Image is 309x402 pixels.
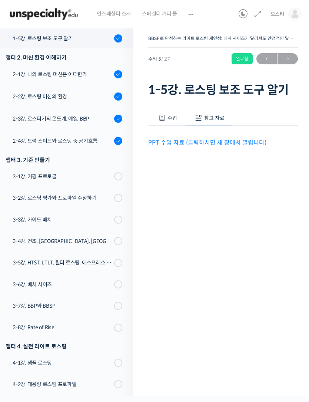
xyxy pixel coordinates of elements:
[114,246,123,251] span: 설정
[13,323,112,331] div: 3-8강. Rate of Rise
[49,234,96,253] a: 대화
[13,280,112,288] div: 3-6강. 배치 사이즈
[96,234,142,253] a: 설정
[13,172,112,180] div: 3-1강. 커핑 프로토콜
[23,246,28,251] span: 홈
[148,57,170,61] span: 수업 5
[6,155,122,165] div: 챕터 3. 기준 만들기
[6,341,122,351] div: 챕터 4. 실전 라이트 로스팅
[13,302,112,310] div: 3-7강. BBP와 BBSP
[13,380,112,388] div: 4-2강. 대용량 로스팅 프로파일
[13,237,112,245] div: 3-4강. 건조, [GEOGRAPHIC_DATA], [GEOGRAPHIC_DATA] 구간의 화력 분배
[13,34,112,43] div: 1-5강. 로스팅 보조 도구 알기
[2,234,49,253] a: 홈
[256,53,277,64] a: ←이전
[148,139,266,146] a: PPT 수업 자료 (클릭하시면 새 창에서 열립니다)
[13,137,112,145] div: 2-4강. 드럼 스피드와 로스팅 중 공기흐름
[148,83,298,97] h1: 1-5강. 로스팅 보조 도구 알기
[13,70,112,78] div: 2-1강. 나의 로스팅 머신은 어떠한가
[161,56,170,62] span: / 27
[270,11,285,17] span: 오스타
[256,54,277,64] span: ←
[278,54,298,64] span: →
[68,246,77,252] span: 대화
[6,53,122,63] div: 챕터 2. 머신 환경 이해하기
[278,53,298,64] a: 다음→
[232,53,253,64] div: 완료함
[13,259,112,267] div: 3-5강. HTST, LTLT, 필터 로스팅, 에스프레소 로스팅
[13,216,112,224] div: 3-3강. 가이드 배치
[13,194,112,202] div: 3-2강. 로스팅 평가와 프로파일 수정하기
[13,359,112,367] div: 4-1강. 샘플 로스팅
[13,92,112,101] div: 2-2강. 로스팅 머신의 환경
[13,115,112,123] div: 2-3강. 로스터기의 온도계, 예열, BBP
[167,115,177,121] span: 수업
[204,115,225,121] span: 참고 자료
